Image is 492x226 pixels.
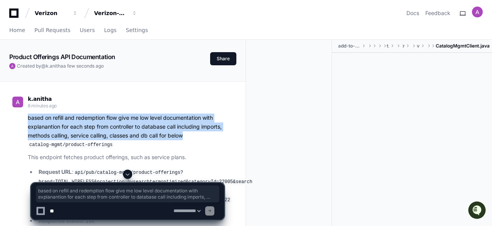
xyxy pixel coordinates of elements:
a: Home [9,22,25,39]
img: ACg8ocKGBNQ52QSK5jfzVjWMyfslDwz9pWz-hnaw9gZSdrKQv8TeKQ=s96-c [9,63,15,69]
li: : [36,168,224,204]
span: k.anitha [46,63,63,69]
span: based on refill and redemption flow give me low level documentation with explanantion for each st... [38,188,217,200]
img: 1756235613930-3d25f9e4-fa56-45dd-b3ad-e072dfbd1548 [8,58,22,71]
button: Start new chat [131,60,140,69]
span: Settings [126,28,148,32]
a: Pull Requests [34,22,70,39]
span: Pull Requests [34,28,70,32]
span: a few seconds ago [63,63,104,69]
span: Users [80,28,95,32]
div: Start new chat [26,58,126,65]
span: add-to-reserve-order-validation-tbv [338,43,361,49]
span: Pylon [77,81,93,87]
span: Home [9,28,25,32]
span: Created by [17,63,104,69]
img: ACg8ocKGBNQ52QSK5jfzVjWMyfslDwz9pWz-hnaw9gZSdrKQv8TeKQ=s96-c [472,7,483,17]
button: Verizon [32,6,81,20]
span: @ [41,63,46,69]
span: tracfone [387,43,389,49]
div: Welcome [8,31,140,43]
app-text-character-animate: Product Offerings API Documentation [9,53,115,61]
strong: Request URL [39,168,72,175]
code: catalog-mgmt/product-offerings [28,141,114,148]
div: Verizon-Clarify-Order-Management [94,9,127,17]
p: This endpoint fetches product offerings, such as service plans. [28,153,224,162]
p: based on refill and redemption flow give me low level documentation with explanantion for each st... [28,114,224,149]
div: Verizon [35,9,68,17]
iframe: Open customer support [467,201,488,221]
span: k.anitha [28,96,52,102]
span: reserve [403,43,404,49]
a: Users [80,22,95,39]
button: Share [210,52,236,65]
a: Docs [406,9,419,17]
span: CatalogMgmtClient.java [436,43,490,49]
a: Powered byPylon [54,81,93,87]
a: Logs [104,22,116,39]
span: Logs [104,28,116,32]
div: We're offline, but we'll be back soon! [26,65,112,71]
span: validation [417,43,420,49]
button: Feedback [425,9,450,17]
a: Settings [126,22,148,39]
span: 8 minutes ago [28,103,57,109]
img: PlayerZero [8,8,23,23]
button: Verizon-Clarify-Order-Management [91,6,140,20]
img: ACg8ocKGBNQ52QSK5jfzVjWMyfslDwz9pWz-hnaw9gZSdrKQv8TeKQ=s96-c [12,97,23,107]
